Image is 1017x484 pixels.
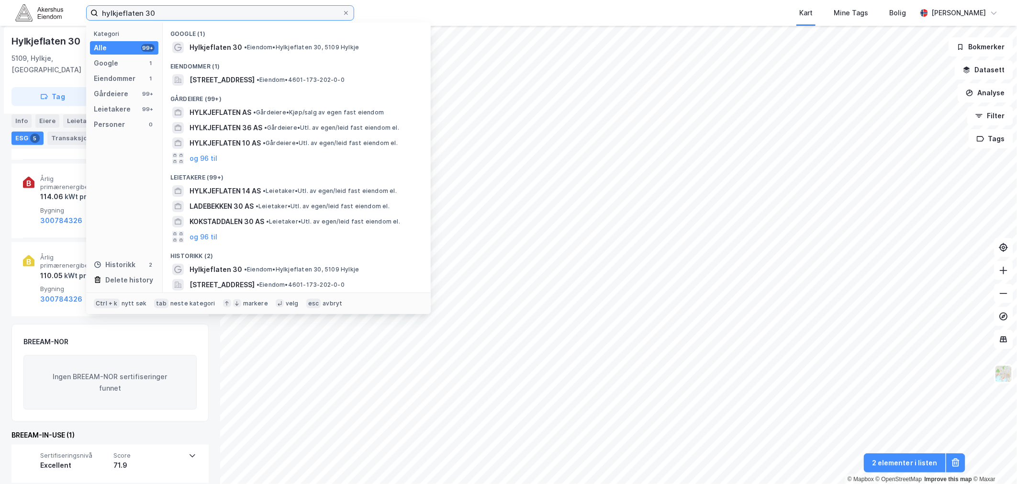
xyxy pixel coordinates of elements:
[122,300,147,307] div: nytt søk
[63,270,96,281] div: kWt pr. ㎡
[244,266,359,273] span: Eiendom • Hylkjeflaten 30, 5109 Hylkje
[154,299,168,308] div: tab
[263,139,398,147] span: Gårdeiere • Utl. av egen/leid fast eiendom el.
[147,59,155,67] div: 1
[94,103,131,115] div: Leietakere
[257,76,259,83] span: •
[190,216,264,227] span: KOKSTADDALEN 30 AS
[834,7,868,19] div: Mine Tags
[94,30,158,37] div: Kategori
[147,121,155,128] div: 0
[190,153,217,164] button: og 96 til
[995,365,1013,383] img: Z
[163,23,431,40] div: Google (1)
[94,88,128,100] div: Gårdeiere
[141,44,155,52] div: 99+
[190,264,242,275] span: Hylkjeflaten 30
[163,55,431,72] div: Eiendommer (1)
[925,476,972,483] a: Improve this map
[949,37,1013,56] button: Bokmerker
[190,137,261,149] span: HYLKJEFLATEN 10 AS
[163,88,431,105] div: Gårdeiere (99+)
[94,42,107,54] div: Alle
[47,131,113,145] div: Transaksjoner
[848,476,874,483] a: Mapbox
[864,453,946,473] button: 2 elementer i listen
[190,231,217,243] button: og 96 til
[40,452,110,460] span: Sertifiseringsnivå
[876,476,922,483] a: OpenStreetMap
[190,107,251,118] span: HYLKJEFLATEN AS
[889,7,906,19] div: Bolig
[147,261,155,269] div: 2
[263,187,266,194] span: •
[190,201,254,212] span: LADEBEKKEN 30 AS
[105,274,153,286] div: Delete history
[163,166,431,183] div: Leietakere (99+)
[11,34,82,49] div: Hylkjeflaten 30
[969,438,1017,484] iframe: Chat Widget
[40,293,82,305] button: 300784326
[63,114,105,127] div: Leietakere
[23,355,197,410] div: Ingen BREEAM-NOR sertifiseringer funnet
[35,114,59,127] div: Eiere
[94,73,135,84] div: Eiendommer
[306,299,321,308] div: esc
[94,57,118,69] div: Google
[257,281,345,289] span: Eiendom • 4601-173-202-0-0
[40,285,110,293] span: Bygning
[967,106,1013,125] button: Filter
[264,124,399,132] span: Gårdeiere • Utl. av egen/leid fast eiendom el.
[955,60,1013,79] button: Datasett
[170,300,215,307] div: neste kategori
[799,7,813,19] div: Kart
[40,191,96,203] div: 114.06
[30,133,40,143] div: 5
[266,218,400,225] span: Leietaker • Utl. av egen/leid fast eiendom el.
[94,119,125,130] div: Personer
[190,42,242,53] span: Hylkjeflaten 30
[98,6,342,20] input: Søk på adresse, matrikkel, gårdeiere, leietakere eller personer
[40,206,110,214] span: Bygning
[11,114,32,127] div: Info
[263,187,397,195] span: Leietaker • Utl. av egen/leid fast eiendom el.
[40,253,110,270] span: Årlig primærenergibehov
[190,185,261,197] span: HYLKJEFLATEN 14 AS
[11,87,94,106] button: Tag
[244,44,359,51] span: Eiendom • Hylkjeflaten 30, 5109 Hylkje
[113,460,183,472] div: 71.9
[323,300,342,307] div: avbryt
[257,281,259,288] span: •
[190,122,262,134] span: HYLKJEFLATEN 36 AS
[23,336,68,348] div: BREEAM-NOR
[40,175,110,191] span: Årlig primærenergibehov
[15,4,63,21] img: akershus-eiendom-logo.9091f326c980b4bce74ccdd9f866810c.svg
[40,215,82,226] button: 300784326
[253,109,384,116] span: Gårdeiere • Kjøp/salg av egen fast eiendom
[190,74,255,86] span: [STREET_ADDRESS]
[243,300,268,307] div: markere
[141,90,155,98] div: 99+
[11,131,44,145] div: ESG
[244,266,247,273] span: •
[256,203,258,210] span: •
[94,259,135,270] div: Historikk
[932,7,986,19] div: [PERSON_NAME]
[257,76,345,84] span: Eiendom • 4601-173-202-0-0
[263,139,266,146] span: •
[958,83,1013,102] button: Analyse
[969,129,1013,148] button: Tags
[11,53,115,76] div: 5109, Hylkje, [GEOGRAPHIC_DATA]
[264,124,267,131] span: •
[253,109,256,116] span: •
[141,105,155,113] div: 99+
[40,270,96,281] div: 110.05
[94,299,120,308] div: Ctrl + k
[256,203,390,210] span: Leietaker • Utl. av egen/leid fast eiendom el.
[244,44,247,51] span: •
[63,191,96,203] div: kWt pr. ㎡
[113,452,183,460] span: Score
[147,75,155,82] div: 1
[40,460,110,472] div: Excellent
[11,429,209,441] div: BREEAM-IN-USE (1)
